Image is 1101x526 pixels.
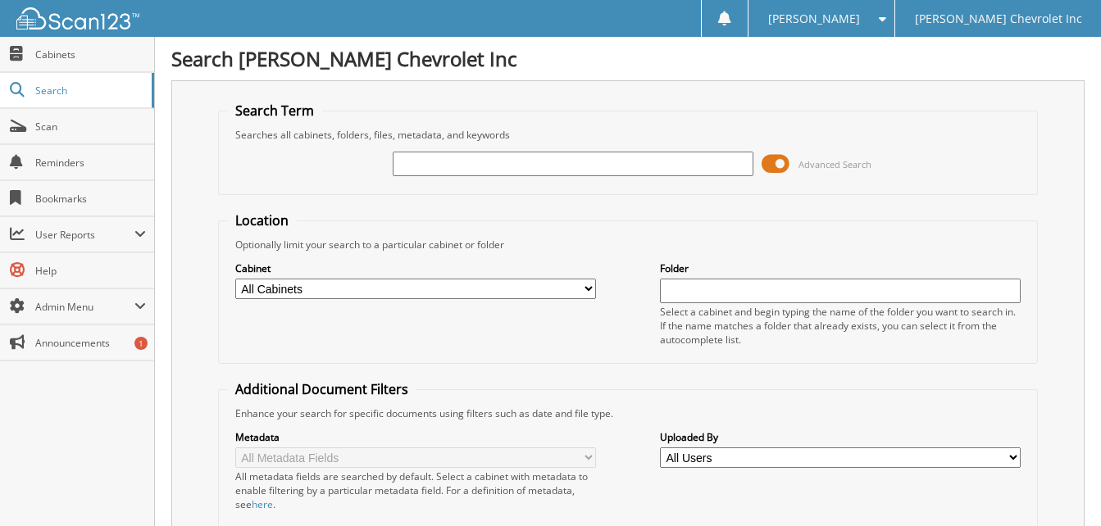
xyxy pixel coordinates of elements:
[227,102,322,120] legend: Search Term
[660,261,1021,275] label: Folder
[235,430,596,444] label: Metadata
[235,469,596,511] div: All metadata fields are searched by default. Select a cabinet with metadata to enable filtering b...
[227,128,1030,142] div: Searches all cabinets, folders, files, metadata, and keywords
[798,158,871,170] span: Advanced Search
[35,156,146,170] span: Reminders
[915,14,1082,24] span: [PERSON_NAME] Chevrolet Inc
[134,337,148,350] div: 1
[16,7,139,29] img: scan123-logo-white.svg
[227,238,1030,252] div: Optionally limit your search to a particular cabinet or folder
[660,305,1021,347] div: Select a cabinet and begin typing the name of the folder you want to search in. If the name match...
[227,211,297,229] legend: Location
[35,48,146,61] span: Cabinets
[171,45,1085,72] h1: Search [PERSON_NAME] Chevrolet Inc
[35,300,134,314] span: Admin Menu
[768,14,860,24] span: [PERSON_NAME]
[35,192,146,206] span: Bookmarks
[35,336,146,350] span: Announcements
[660,430,1021,444] label: Uploaded By
[35,228,134,242] span: User Reports
[35,264,146,278] span: Help
[227,406,1030,420] div: Enhance your search for specific documents using filters such as date and file type.
[35,120,146,134] span: Scan
[227,380,416,398] legend: Additional Document Filters
[252,497,273,511] a: here
[35,84,143,97] span: Search
[235,261,596,275] label: Cabinet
